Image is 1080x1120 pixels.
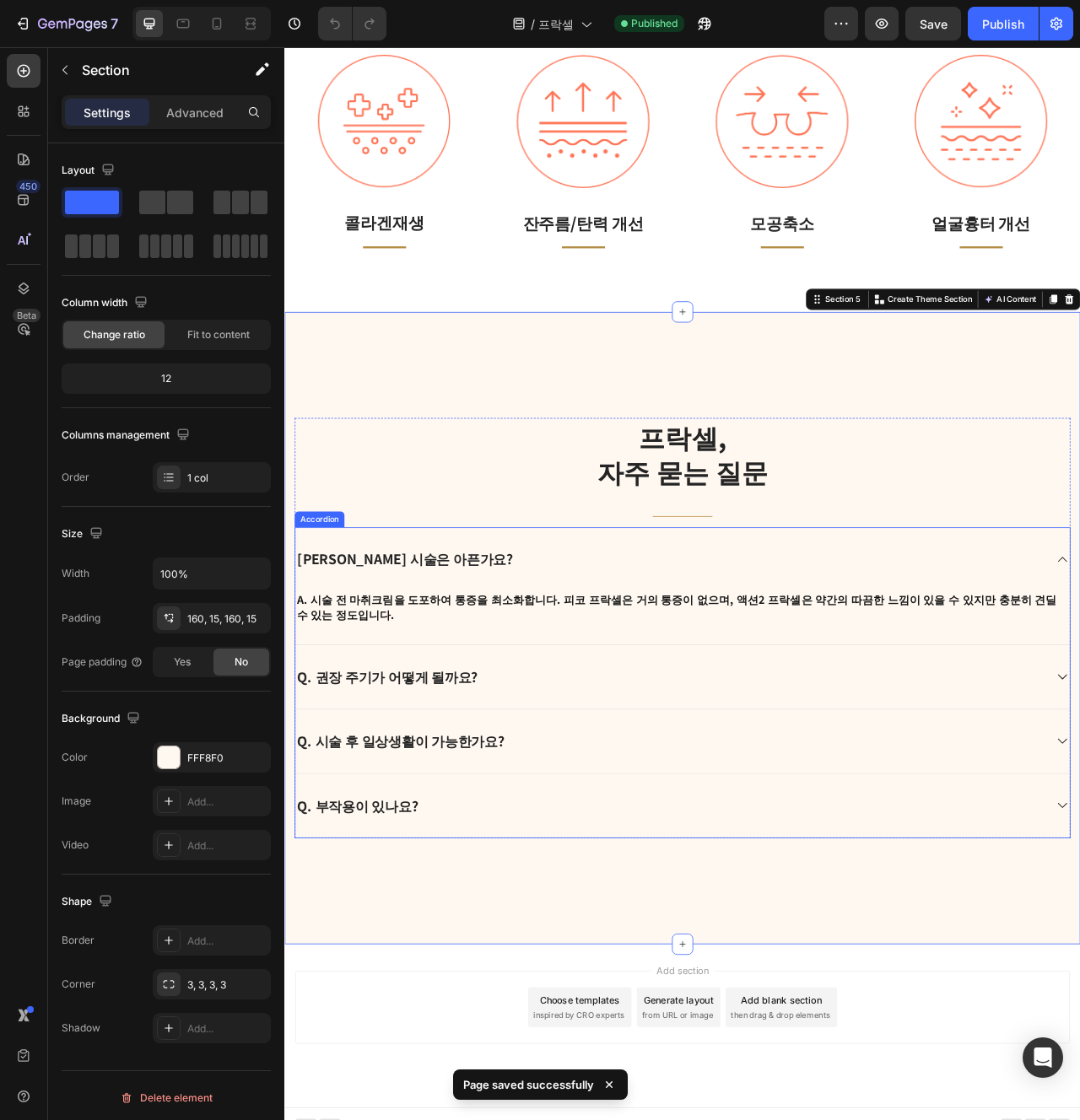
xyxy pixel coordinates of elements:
div: 3, 3, 3, 3 [187,977,267,993]
img: Recommended for those concerned about night vision [802,9,970,178]
strong: Q. 권장 주기가 어떻게 될까요? [16,789,246,813]
div: Undo/Redo [318,7,386,40]
p: 7 [111,13,118,34]
div: Shape [62,891,116,913]
p: 모공축소 [548,207,718,238]
div: 160, 15, 160, 15 [187,611,267,627]
div: FFF8F0 [187,751,267,766]
strong: 자주 묻는 질문 [397,514,615,563]
p: 잔주름/탄력 개선 [294,207,465,238]
span: Fit to content [187,327,250,342]
div: Order [62,470,89,485]
span: Yes [174,654,191,670]
button: Save [905,7,961,40]
span: Save [920,17,948,31]
div: Section 5 [684,313,736,328]
p: Section [82,60,220,80]
p: [PERSON_NAME] 시술은 아픈가요? [16,640,290,662]
div: Background [62,708,143,730]
strong: 프락셀, [451,471,563,520]
button: AI Content [886,310,960,331]
span: / [531,15,535,33]
div: Page padding [62,654,143,670]
p: Page saved successfully [463,1076,594,1093]
div: 450 [16,180,40,193]
div: Layout [62,159,118,182]
div: Size [62,523,106,546]
button: 7 [7,7,126,40]
div: Add... [187,838,267,853]
span: 프락셀 [538,15,574,33]
span: Published [631,16,678,31]
div: Delete element [120,1088,213,1108]
div: Add... [187,1021,267,1037]
input: Auto [154,558,270,589]
div: Padding [62,611,100,626]
p: Settings [84,104,131,121]
div: Open Intercom Messenger [1023,1037,1063,1078]
img: Ideal for those with active outdoor lifestyles [548,9,717,179]
div: Add... [187,794,267,810]
div: Border [62,933,94,948]
p: 얼굴흉터 개선 [801,207,971,238]
p: Q. 부작용이 있나요? [16,954,170,976]
div: Color [62,750,88,765]
div: Corner [62,977,95,992]
button: Delete element [62,1085,271,1112]
div: Width [62,566,89,581]
span: No [235,654,248,670]
div: Beta [13,309,40,322]
iframe: Design area [284,47,1080,1120]
div: Shadow [62,1020,100,1036]
p: A. 시술 전 마취크림을 도포하여 통증을 최소화합니다. 피코 프락셀은 거의 통증이 없으며, 액션2 프락셀은 약간의 따끔한 느낌이 있을 수 있지만 충분히 견딜 수 있는 정도입니다. [15,693,997,731]
p: Create Theme Section [767,313,875,328]
div: 1 col [187,471,267,486]
span: Change ratio [84,327,145,342]
div: Column width [62,292,151,315]
div: Image [62,794,91,809]
p: Q. 시술 후 일상생활이 가능한가요? [16,872,279,894]
div: Publish [982,15,1024,33]
div: Add... [187,934,267,949]
button: Publish [968,7,1039,40]
div: 12 [65,367,267,390]
p: Advanced [166,104,224,121]
div: Video [62,837,89,853]
div: Columns management [62,424,193,447]
div: Accordion [16,593,73,608]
